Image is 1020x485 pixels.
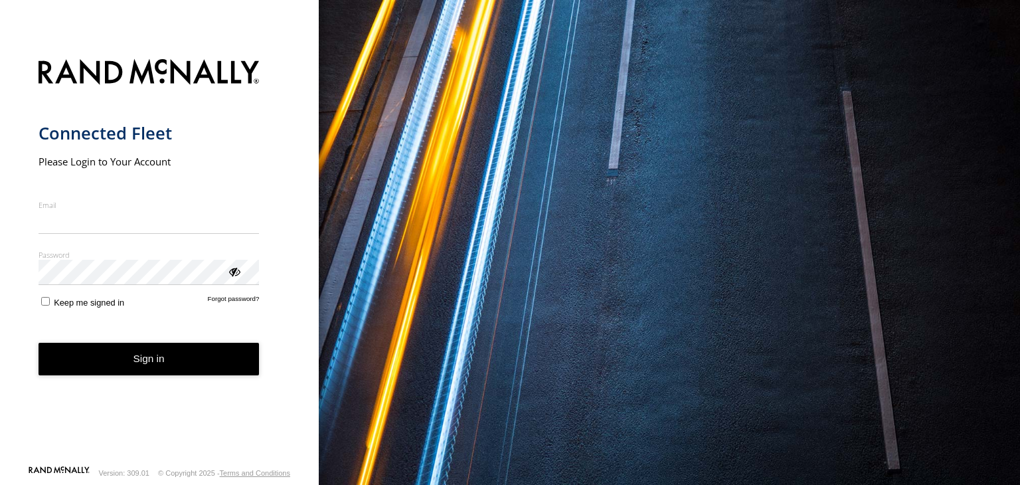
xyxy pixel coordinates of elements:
[158,469,290,477] div: © Copyright 2025 -
[99,469,149,477] div: Version: 309.01
[39,122,260,144] h1: Connected Fleet
[39,56,260,90] img: Rand McNally
[39,200,260,210] label: Email
[29,466,90,480] a: Visit our Website
[39,343,260,375] button: Sign in
[39,250,260,260] label: Password
[227,264,240,278] div: ViewPassword
[39,51,281,465] form: main
[220,469,290,477] a: Terms and Conditions
[54,298,124,308] span: Keep me signed in
[39,155,260,168] h2: Please Login to Your Account
[208,295,260,308] a: Forgot password?
[41,297,50,306] input: Keep me signed in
